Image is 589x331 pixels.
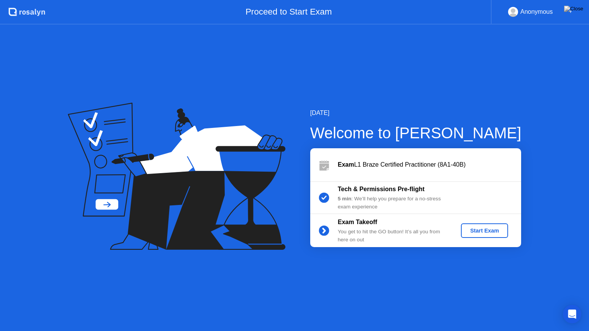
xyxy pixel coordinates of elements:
div: You get to hit the GO button! It’s all you from here on out [338,228,448,244]
img: Close [564,6,583,12]
button: Start Exam [461,223,508,238]
b: 5 min [338,196,352,202]
div: Anonymous [520,7,553,17]
b: Tech & Permissions Pre-flight [338,186,424,192]
div: Start Exam [464,228,505,234]
div: [DATE] [310,108,522,118]
div: Welcome to [PERSON_NAME] [310,121,522,144]
div: : We’ll help you prepare for a no-stress exam experience [338,195,448,211]
div: L1 Braze Certified Practitioner (8A1-40B) [338,160,521,169]
b: Exam [338,161,354,168]
div: Open Intercom Messenger [563,305,581,323]
b: Exam Takeoff [338,219,377,225]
